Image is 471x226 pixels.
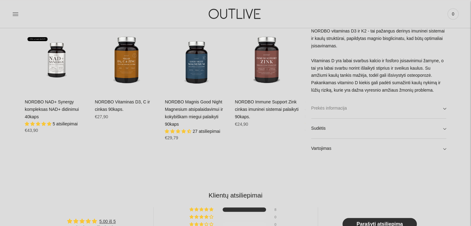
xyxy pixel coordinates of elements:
h2: Klientų atsiliepimai [30,191,441,200]
a: 0 [447,7,459,21]
span: €27,90 [95,114,108,119]
span: 5.00 stars [25,121,53,126]
a: NORDBO Magnis Good Night Magnesium atsipalaidavimui ir kokybiškam miegui palaikyti 90kaps [165,28,229,92]
a: NORDBO NAD+ Synergy kompleksas NAD+ didinimui 40kaps [25,99,79,119]
a: NORDBO NAD+ Synergy kompleksas NAD+ didinimui 40kaps [25,28,89,92]
a: NORDBO Vitaminas D3, C ir cinkas 90kaps. [95,28,159,92]
img: OUTLIVE [197,3,274,24]
span: 5 atsiliepimai [53,121,78,126]
span: €43,90 [25,128,38,133]
a: NORDBO Vitaminas D3, C ir cinkas 90kaps. [95,99,150,112]
a: 5.00 iš 5 [99,219,116,224]
a: NORDBO Magnis Good Night Magnesium atsipalaidavimui ir kokybiškam miegui palaikyti 90kaps [165,99,223,127]
a: Prekės informacija [311,98,446,118]
span: €24,90 [235,122,248,127]
span: 27 atsiliepimai [193,129,220,134]
a: Vartojimas [311,139,446,159]
a: NORDBO Immune Support Zink cinkas imuninei sistemai palaikyti 90kaps. [235,99,298,119]
a: NORDBO Immune Support Zink cinkas imuninei sistemai palaikyti 90kaps. [235,28,299,92]
span: 4.67 stars [165,129,193,134]
div: Average rating is 5.00 stars [67,218,116,225]
span: €29,79 [165,135,178,140]
p: NORDBO vitaminas D3 ir K2 - tai pažangus derinys imuninei sistemai ir kaulų struktūrai, papildyta... [311,28,446,94]
div: 8 [274,207,282,212]
a: Sudėtis [311,119,446,138]
div: 100% (8) reviews with 5 star rating [190,207,214,212]
span: 0 [449,10,457,18]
